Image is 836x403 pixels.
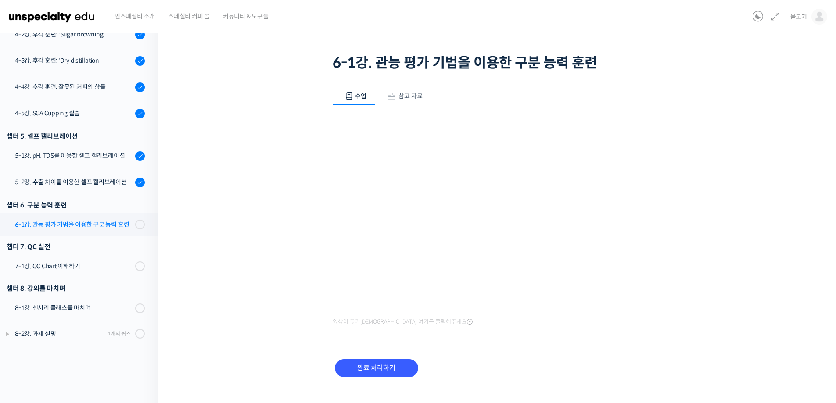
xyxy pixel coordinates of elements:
div: 챕터 6. 구분 능력 훈련 [7,199,145,211]
span: 대화 [80,292,91,299]
div: 5-1강. pH, TDS를 이용한 셀프 캘리브레이션 [15,151,133,160]
input: 완료 처리하기 [335,359,418,377]
div: 5-2강. 추출 차이를 이용한 셀프 캘리브레이션 [15,177,133,187]
a: 홈 [3,278,58,300]
span: 홈 [28,291,33,298]
div: 8-2강. 과제 설명 [15,329,105,339]
div: 챕터 8. 강의를 마치며 [7,282,145,294]
h1: 6-1강. 관능 평가 기법을 이용한 구분 능력 훈련 [333,54,666,71]
div: 6-1강. 관능 평가 기법을 이용한 구분 능력 훈련 [15,220,133,229]
span: 영상이 끊기[DEMOGRAPHIC_DATA] 여기를 클릭해주세요 [333,318,473,325]
div: 4-5강. SCA Cupping 실습 [15,108,133,118]
span: 참고 자료 [398,92,423,100]
span: 설정 [136,291,146,298]
div: 챕터 7. QC 실전 [7,241,145,253]
span: 물고기 [790,13,807,21]
div: 4-3강. 후각 훈련: 'Dry distillation' [15,56,133,65]
div: 7-1강. QC Chart 이해하기 [15,261,133,271]
span: 수업 [355,92,366,100]
div: 4-2강. 후각 훈련: 'Sugar browning' [15,29,133,39]
div: 8-1강. 센서리 클래스를 마치며 [15,303,133,313]
div: 4-4강. 후각 훈련: 잘못된 커피의 향들 [15,82,133,92]
a: 대화 [58,278,113,300]
div: 1개의 퀴즈 [108,329,131,338]
a: 설정 [113,278,169,300]
div: 챕터 5. 셀프 캘리브레이션 [7,130,145,142]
